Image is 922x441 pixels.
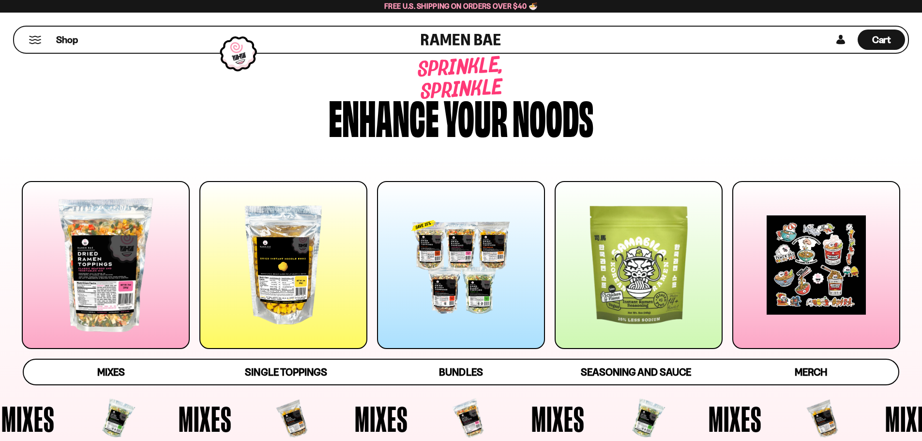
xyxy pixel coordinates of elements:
a: Merch [724,360,898,384]
a: Mixes [24,360,198,384]
span: Mixes [97,366,125,378]
span: Mixes [84,401,137,437]
div: noods [513,93,593,139]
a: Single Toppings [198,360,373,384]
span: Merch [795,366,827,378]
span: Mixes [260,401,314,437]
span: Mixes [614,401,667,437]
a: Shop [56,30,78,50]
div: your [444,93,508,139]
span: Free U.S. Shipping on Orders over $40 🍜 [384,1,538,11]
span: Bundles [439,366,483,378]
a: Bundles [374,360,548,384]
a: Seasoning and Sauce [548,360,723,384]
span: Shop [56,33,78,46]
span: Mixes [437,401,490,437]
span: Cart [872,34,891,46]
span: Mixes [790,401,844,437]
span: Single Toppings [245,366,327,378]
span: Seasoning and Sauce [581,366,691,378]
button: Mobile Menu Trigger [29,36,42,44]
a: Cart [858,27,905,53]
div: Enhance [329,93,439,139]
